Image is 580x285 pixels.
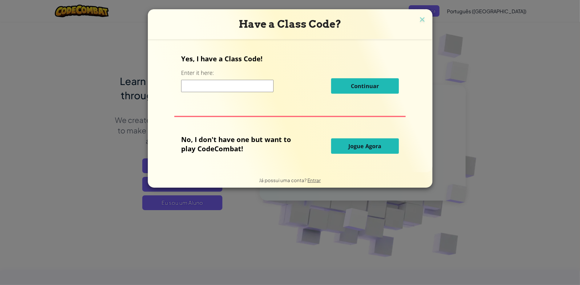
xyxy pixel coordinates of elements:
button: Continuar [331,78,399,94]
span: Jogue Agora [349,142,382,150]
span: Have a Class Code? [239,18,341,30]
a: Entrar [308,177,321,183]
p: Yes, I have a Class Code! [181,54,399,63]
img: close icon [418,15,426,25]
p: No, I don't have one but want to play CodeCombat! [181,135,300,153]
span: Já possui uma conta? [259,177,308,183]
button: Jogue Agora [331,138,399,154]
label: Enter it here: [181,69,214,77]
span: Continuar [351,82,379,90]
